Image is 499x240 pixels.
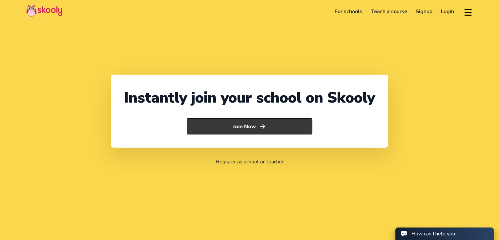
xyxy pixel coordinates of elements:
a: Teach a course [366,6,411,17]
a: For schools [330,6,366,17]
a: Register as school or teacher [216,158,283,165]
div: Instantly join your school on Skooly [124,88,375,108]
img: Skooly [26,4,62,17]
a: Signup [411,6,437,17]
button: menu outline [463,6,473,17]
ion-icon: arrow forward outline [259,123,266,130]
button: Join Nowarrow forward outline [187,118,312,135]
a: Login [437,6,458,17]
